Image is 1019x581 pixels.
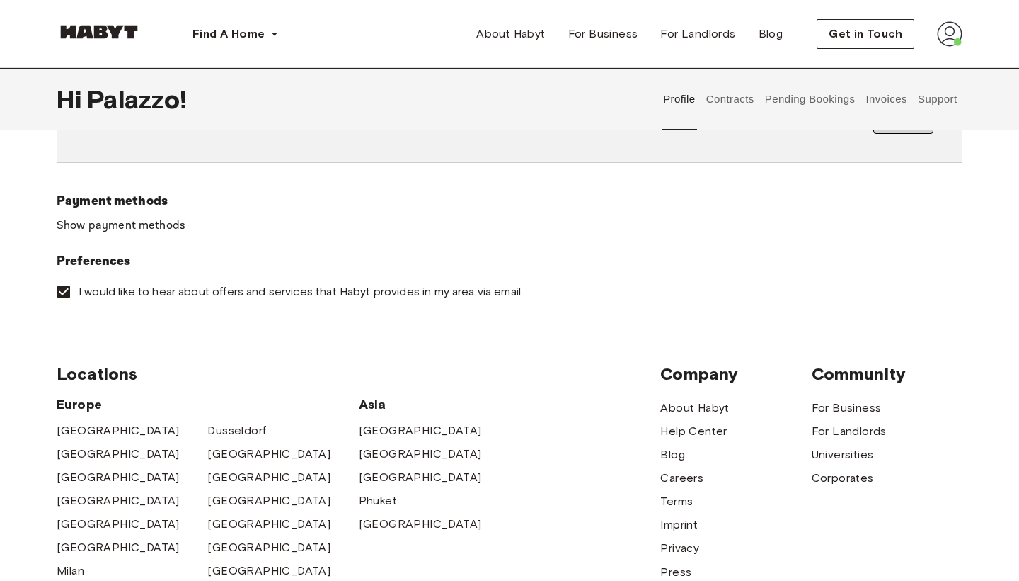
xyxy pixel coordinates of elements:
[57,492,180,509] a: [GEOGRAPHIC_DATA]
[207,516,330,533] a: [GEOGRAPHIC_DATA]
[812,400,882,417] a: For Business
[812,470,874,487] a: Corporates
[181,20,290,48] button: Find A Home
[812,363,962,385] span: Community
[660,26,735,43] span: For Landlords
[660,400,729,417] a: About Habyt
[57,396,359,413] span: Europe
[207,539,330,556] a: [GEOGRAPHIC_DATA]
[57,191,962,211] h6: Payment methods
[207,563,330,580] a: [GEOGRAPHIC_DATA]
[812,423,887,440] a: For Landlords
[660,540,699,557] a: Privacy
[937,21,962,47] img: avatar
[759,26,783,43] span: Blog
[207,469,330,486] a: [GEOGRAPHIC_DATA]
[660,564,691,581] a: Press
[649,20,747,48] a: For Landlords
[660,446,685,463] a: Blog
[57,422,180,439] a: [GEOGRAPHIC_DATA]
[57,563,84,580] a: Milan
[864,68,909,130] button: Invoices
[916,68,959,130] button: Support
[658,68,962,130] div: user profile tabs
[568,26,638,43] span: For Business
[79,284,523,300] span: I would like to hear about offers and services that Habyt provides in my area via email.
[57,25,142,39] img: Habyt
[704,68,756,130] button: Contracts
[747,20,795,48] a: Blog
[660,517,698,534] a: Imprint
[660,470,703,487] a: Careers
[192,26,265,43] span: Find A Home
[359,446,482,463] a: [GEOGRAPHIC_DATA]
[207,492,330,509] a: [GEOGRAPHIC_DATA]
[660,423,727,440] a: Help Center
[359,422,482,439] a: [GEOGRAPHIC_DATA]
[207,446,330,463] a: [GEOGRAPHIC_DATA]
[476,26,545,43] span: About Habyt
[359,469,482,486] a: [GEOGRAPHIC_DATA]
[660,363,811,385] span: Company
[662,68,698,130] button: Profile
[57,539,180,556] a: [GEOGRAPHIC_DATA]
[557,20,650,48] a: For Business
[359,492,397,509] a: Phuket
[57,469,180,486] a: [GEOGRAPHIC_DATA]
[57,516,180,533] a: [GEOGRAPHIC_DATA]
[87,84,187,114] span: Palazzo !
[763,68,857,130] button: Pending Bookings
[57,218,185,233] a: Show payment methods
[57,252,962,271] h6: Preferences
[660,493,693,510] a: Terms
[465,20,556,48] a: About Habyt
[207,422,266,439] a: Dusseldorf
[817,19,914,49] button: Get in Touch
[57,84,87,114] span: Hi
[359,396,509,413] span: Asia
[57,363,660,385] span: Locations
[359,516,482,533] a: [GEOGRAPHIC_DATA]
[812,446,874,463] a: Universities
[829,26,902,43] span: Get in Touch
[57,446,180,463] a: [GEOGRAPHIC_DATA]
